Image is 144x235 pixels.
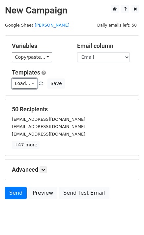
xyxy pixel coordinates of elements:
[28,187,57,199] a: Preview
[12,117,85,122] small: [EMAIL_ADDRESS][DOMAIN_NAME]
[95,22,139,29] span: Daily emails left: 50
[5,23,70,28] small: Google Sheet:
[12,141,40,149] a: +47 more
[77,42,132,50] h5: Email column
[12,42,67,50] h5: Variables
[12,69,40,76] a: Templates
[111,203,144,235] iframe: Chat Widget
[95,23,139,28] a: Daily emails left: 50
[12,52,52,62] a: Copy/paste...
[12,166,132,173] h5: Advanced
[12,124,85,129] small: [EMAIL_ADDRESS][DOMAIN_NAME]
[12,132,85,137] small: [EMAIL_ADDRESS][DOMAIN_NAME]
[35,23,70,28] a: [PERSON_NAME]
[5,187,27,199] a: Send
[47,78,65,89] button: Save
[12,106,132,113] h5: 50 Recipients
[59,187,109,199] a: Send Test Email
[12,78,37,89] a: Load...
[5,5,139,16] h2: New Campaign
